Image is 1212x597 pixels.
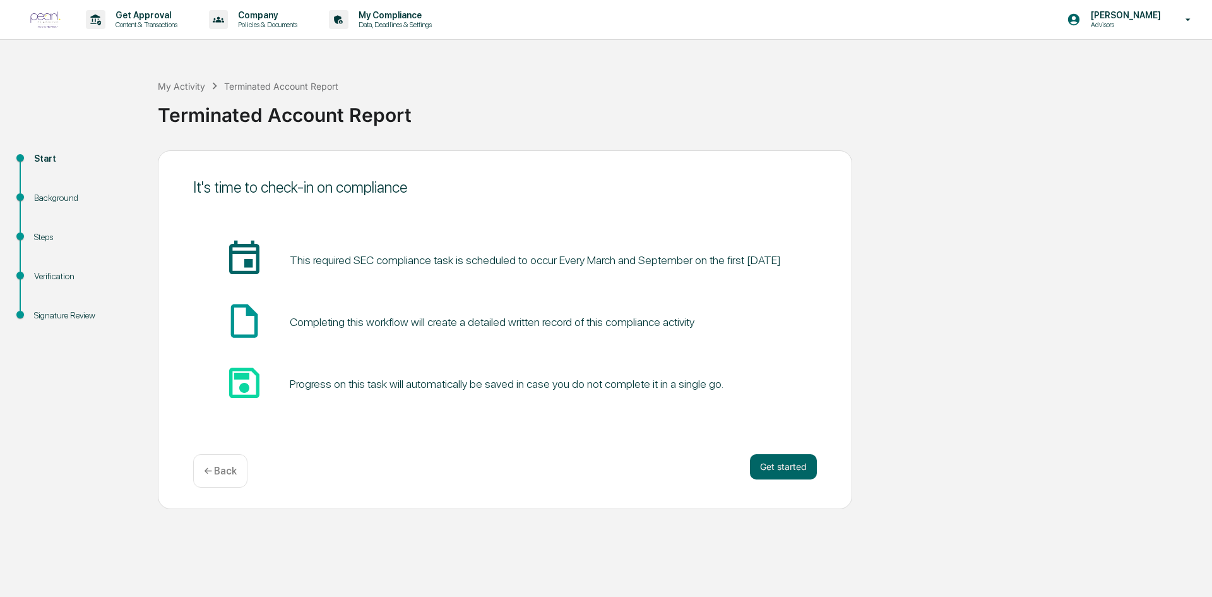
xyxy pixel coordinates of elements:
[290,251,781,268] pre: This required SEC compliance task is scheduled to occur Every March and September on the first [D...
[1081,20,1167,29] p: Advisors
[105,20,184,29] p: Content & Transactions
[30,11,61,28] img: logo
[228,20,304,29] p: Policies & Documents
[290,377,723,390] div: Progress on this task will automatically be saved in case you do not complete it in a single go.
[224,363,264,403] span: save_icon
[224,81,338,92] div: Terminated Account Report
[750,454,817,479] button: Get started
[158,81,205,92] div: My Activity
[348,10,438,20] p: My Compliance
[158,93,1206,126] div: Terminated Account Report
[1081,10,1167,20] p: [PERSON_NAME]
[34,309,138,322] div: Signature Review
[204,465,237,477] p: ← Back
[105,10,184,20] p: Get Approval
[34,191,138,205] div: Background
[224,301,264,341] span: insert_drive_file_icon
[34,152,138,166] div: Start
[228,10,304,20] p: Company
[348,20,438,29] p: Data, Deadlines & Settings
[290,315,694,329] div: Completing this workflow will create a detailed written record of this compliance activity
[34,270,138,283] div: Verification
[193,178,817,196] div: It's time to check-in on compliance
[224,239,264,279] span: insert_invitation_icon
[34,231,138,244] div: Steps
